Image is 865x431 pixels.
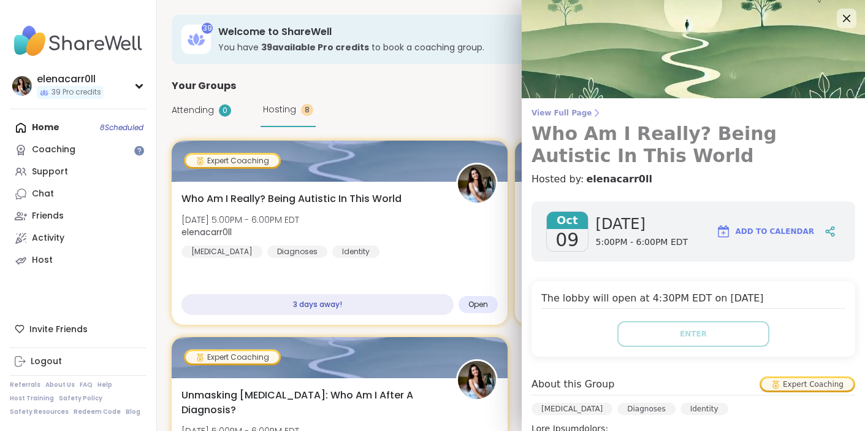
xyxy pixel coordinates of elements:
[172,104,214,117] span: Attending
[10,161,147,183] a: Support
[181,294,454,315] div: 3 days away!
[10,318,147,340] div: Invite Friends
[32,144,75,156] div: Coaching
[126,408,140,416] a: Blog
[716,224,731,239] img: ShareWell Logomark
[32,210,64,222] div: Friends
[468,300,488,309] span: Open
[532,403,612,415] div: [MEDICAL_DATA]
[97,381,112,389] a: Help
[541,291,845,309] h4: The lobby will open at 4:30PM EDT on [DATE]
[32,254,53,266] div: Host
[80,381,93,389] a: FAQ
[586,172,652,187] a: elenacarr0ll
[202,23,213,34] div: 39
[181,192,402,206] span: Who Am I Really? Being Autistic In This World
[532,377,614,392] h4: About this Group
[10,20,147,63] img: ShareWell Nav Logo
[617,403,675,415] div: Diagnoses
[617,321,769,347] button: Enter
[181,226,232,238] b: elenacarr0ll
[45,381,75,389] a: About Us
[711,217,820,246] button: Add to Calendar
[31,355,62,368] div: Logout
[532,108,855,118] span: View Full Page
[51,87,101,98] span: 39 Pro credits
[532,123,855,167] h3: Who Am I Really? Being Autistic In This World
[219,104,231,117] div: 0
[218,41,725,53] h3: You have to book a coaching group.
[332,246,379,258] div: Identity
[74,408,121,416] a: Redeem Code
[10,408,69,416] a: Safety Resources
[301,104,313,116] div: 8
[596,236,688,249] span: 5:00PM - 6:00PM EDT
[10,227,147,249] a: Activity
[10,205,147,227] a: Friends
[10,139,147,161] a: Coaching
[186,351,279,363] div: Expert Coaching
[32,188,54,200] div: Chat
[10,394,54,403] a: Host Training
[181,214,299,226] span: [DATE] 5:00PM - 6:00PM EDT
[736,226,814,237] span: Add to Calendar
[181,246,262,258] div: [MEDICAL_DATA]
[10,249,147,271] a: Host
[10,381,40,389] a: Referrals
[555,229,579,251] span: 09
[172,79,236,93] span: Your Groups
[10,183,147,205] a: Chat
[761,378,853,390] div: Expert Coaching
[680,403,728,415] div: Identity
[263,103,296,116] span: Hosting
[458,165,496,203] img: elenacarr0ll
[10,351,147,373] a: Logout
[532,172,855,187] h4: Hosted by:
[37,72,104,86] div: elenacarr0ll
[458,361,496,399] img: elenacarr0ll
[218,25,725,39] h3: Welcome to ShareWell
[181,388,443,417] span: Unmasking [MEDICAL_DATA]: Who Am I After A Diagnosis?
[547,212,588,229] span: Oct
[261,41,369,53] b: 39 available Pro credit s
[267,246,327,258] div: Diagnoses
[680,328,707,340] span: Enter
[596,214,688,234] span: [DATE]
[59,394,102,403] a: Safety Policy
[12,76,32,96] img: elenacarr0ll
[186,155,279,167] div: Expert Coaching
[532,108,855,167] a: View Full PageWho Am I Really? Being Autistic In This World
[32,166,68,178] div: Support
[134,146,144,155] iframe: Spotlight
[32,232,64,244] div: Activity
